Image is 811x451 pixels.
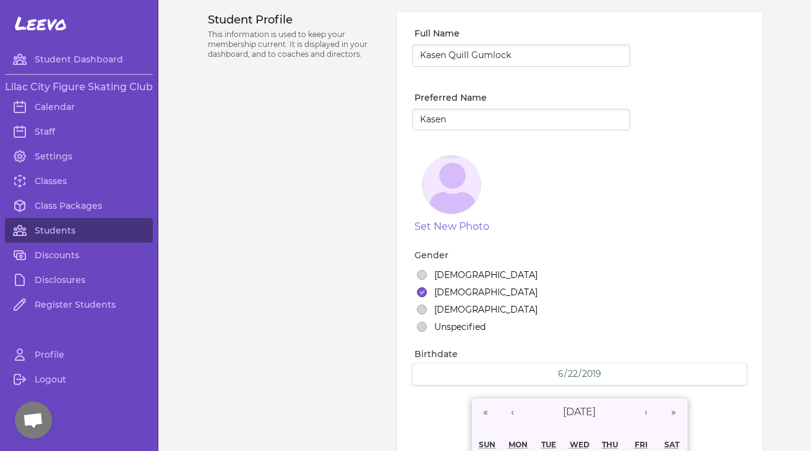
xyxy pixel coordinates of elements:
abbr: Sunday [479,440,496,449]
a: Profile [5,342,153,367]
label: Unspecified [434,321,486,333]
abbr: Monday [508,440,528,449]
label: Birthdate [414,348,747,360]
a: Disclosures [5,268,153,292]
a: Student Dashboard [5,47,153,72]
label: Full Name [414,27,630,40]
h3: Lilac City Figure Skating Club [5,80,153,95]
button: « [472,398,499,426]
a: Settings [5,144,153,169]
div: Open chat [15,402,52,439]
a: Classes [5,169,153,193]
button: » [660,398,687,426]
input: DD [567,368,578,380]
input: MM [557,368,564,380]
a: Logout [5,367,153,392]
button: [DATE] [526,398,633,426]
button: Set New Photo [414,219,489,234]
label: Preferred Name [414,91,630,104]
a: Calendar [5,95,153,119]
abbr: Saturday [664,440,679,449]
label: Gender [414,249,747,261]
button: › [633,398,660,426]
input: Richard Button [412,44,630,67]
span: [DATE] [563,406,596,418]
input: Richard [412,109,630,131]
a: Register Students [5,292,153,317]
label: [DEMOGRAPHIC_DATA] [434,269,538,281]
span: Leevo [15,12,67,35]
span: / [578,368,581,380]
a: Students [5,218,153,243]
button: ‹ [499,398,526,426]
p: This information is used to keep your membership current. It is displayed in your dashboard, and ... [208,30,383,59]
abbr: Tuesday [541,440,556,449]
abbr: Friday [635,440,648,449]
a: Class Packages [5,193,153,218]
label: [DEMOGRAPHIC_DATA] [434,303,538,316]
label: [DEMOGRAPHIC_DATA] [434,286,538,298]
abbr: Thursday [602,440,618,449]
span: / [564,368,567,380]
input: YYYY [581,368,602,380]
a: Discounts [5,243,153,268]
a: Staff [5,119,153,144]
h3: Student Profile [208,12,383,27]
abbr: Wednesday [570,440,590,449]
